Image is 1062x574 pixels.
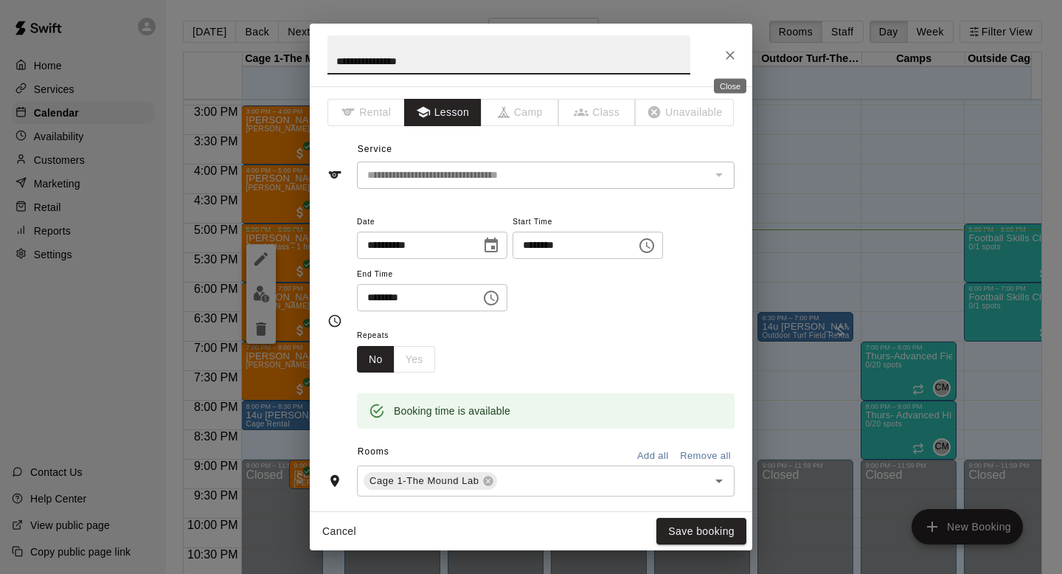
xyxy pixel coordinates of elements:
[476,283,506,313] button: Choose time, selected time is 6:00 PM
[327,474,342,488] svg: Rooms
[632,231,662,260] button: Choose time, selected time is 5:00 PM
[327,99,405,126] span: The type of an existing booking cannot be changed
[629,445,676,468] button: Add all
[357,326,447,346] span: Repeats
[364,472,497,490] div: Cage 1-The Mound Lab
[714,79,746,94] div: Close
[357,212,507,232] span: Date
[676,445,735,468] button: Remove all
[476,231,506,260] button: Choose date, selected date is Oct 9, 2025
[358,446,389,457] span: Rooms
[559,99,636,126] span: The type of an existing booking cannot be changed
[636,99,735,126] span: The type of an existing booking cannot be changed
[482,99,559,126] span: The type of an existing booking cannot be changed
[364,474,485,488] span: Cage 1-The Mound Lab
[357,346,435,373] div: outlined button group
[404,99,482,126] button: Lesson
[717,42,743,69] button: Close
[513,212,663,232] span: Start Time
[357,346,395,373] button: No
[394,398,510,424] div: Booking time is available
[316,518,363,545] button: Cancel
[709,471,729,491] button: Open
[656,518,746,545] button: Save booking
[357,162,735,189] div: The service of an existing booking cannot be changed
[358,508,735,532] span: Notes
[327,167,342,182] svg: Service
[358,144,392,154] span: Service
[357,265,507,285] span: End Time
[327,314,342,328] svg: Timing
